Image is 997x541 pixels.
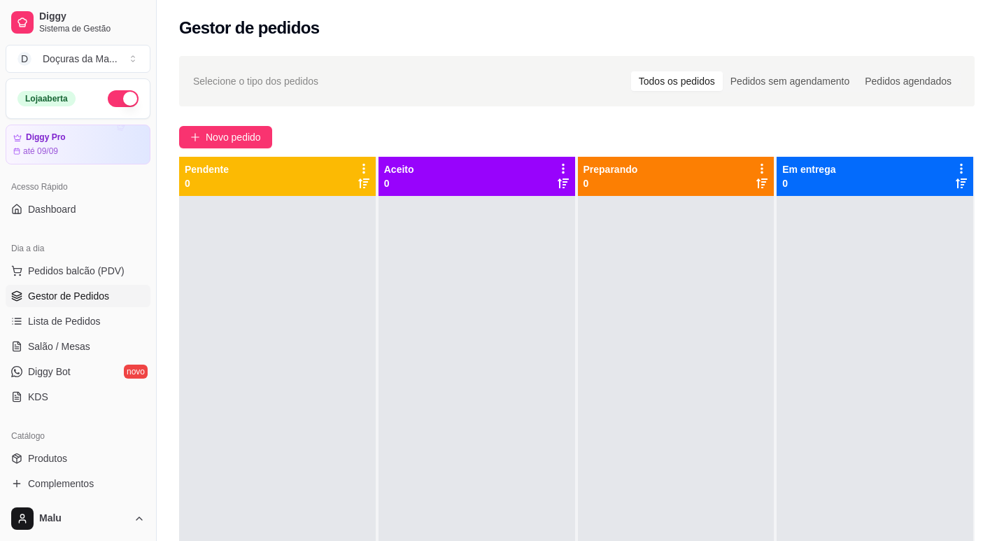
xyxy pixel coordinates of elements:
button: Alterar Status [108,90,139,107]
button: Novo pedido [179,126,272,148]
span: Diggy [39,10,145,23]
a: Complementos [6,472,150,495]
a: Produtos [6,447,150,470]
button: Malu [6,502,150,535]
span: Complementos [28,477,94,491]
a: Diggy Botnovo [6,360,150,383]
button: Select a team [6,45,150,73]
a: Lista de Pedidos [6,310,150,332]
span: Selecione o tipo dos pedidos [193,73,318,89]
p: Pendente [185,162,229,176]
p: 0 [384,176,414,190]
span: Malu [39,512,128,525]
div: Todos os pedidos [631,71,723,91]
h2: Gestor de pedidos [179,17,320,39]
span: KDS [28,390,48,404]
a: Gestor de Pedidos [6,285,150,307]
div: Pedidos sem agendamento [723,71,857,91]
a: KDS [6,386,150,408]
span: Salão / Mesas [28,339,90,353]
span: Sistema de Gestão [39,23,145,34]
article: Diggy Pro [26,132,66,143]
div: Dia a dia [6,237,150,260]
span: Novo pedido [206,129,261,145]
div: Doçuras da Ma ... [43,52,118,66]
p: Aceito [384,162,414,176]
p: Em entrega [782,162,835,176]
div: Pedidos agendados [857,71,959,91]
article: até 09/09 [23,146,58,157]
a: DiggySistema de Gestão [6,6,150,39]
span: Lista de Pedidos [28,314,101,328]
div: Catálogo [6,425,150,447]
div: Loja aberta [17,91,76,106]
p: 0 [185,176,229,190]
p: 0 [584,176,638,190]
button: Pedidos balcão (PDV) [6,260,150,282]
p: 0 [782,176,835,190]
span: Pedidos balcão (PDV) [28,264,125,278]
span: plus [190,132,200,142]
span: Produtos [28,451,67,465]
div: Acesso Rápido [6,176,150,198]
span: Dashboard [28,202,76,216]
p: Preparando [584,162,638,176]
a: Diggy Proaté 09/09 [6,125,150,164]
span: Diggy Bot [28,365,71,379]
span: Gestor de Pedidos [28,289,109,303]
a: Dashboard [6,198,150,220]
a: Salão / Mesas [6,335,150,358]
span: D [17,52,31,66]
